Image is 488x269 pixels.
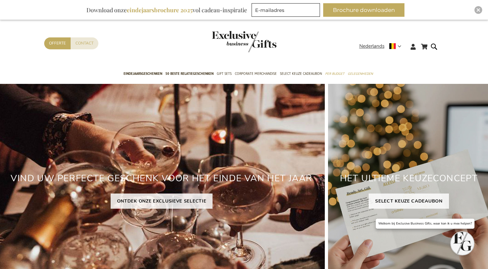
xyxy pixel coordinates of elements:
div: Close [474,6,482,14]
img: Close [476,8,480,12]
div: Nederlands [359,43,405,50]
a: Contact [71,37,98,49]
span: Eindejaarsgeschenken [124,70,162,77]
div: Download onze vol cadeau-inspiratie [84,3,250,17]
b: eindejaarsbrochure 2025 [127,6,193,14]
span: Corporate Merchandise [235,70,277,77]
a: ONTDEK ONZE EXCLUSIEVE SELECTIE [111,194,213,209]
span: Gelegenheden [348,70,373,77]
button: Brochure downloaden [323,3,404,17]
span: Select Keuze Cadeaubon [280,70,322,77]
span: 50 beste relatiegeschenken [165,70,214,77]
a: Offerte [44,37,71,49]
a: SELECT KEUZE CADEAUBON [369,194,449,209]
img: Exclusive Business gifts logo [212,31,276,52]
span: Per Budget [325,70,344,77]
span: Nederlands [359,43,384,50]
input: E-mailadres [252,3,320,17]
form: marketing offers and promotions [252,3,322,19]
a: store logo [212,31,244,52]
span: Gift Sets [217,70,232,77]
